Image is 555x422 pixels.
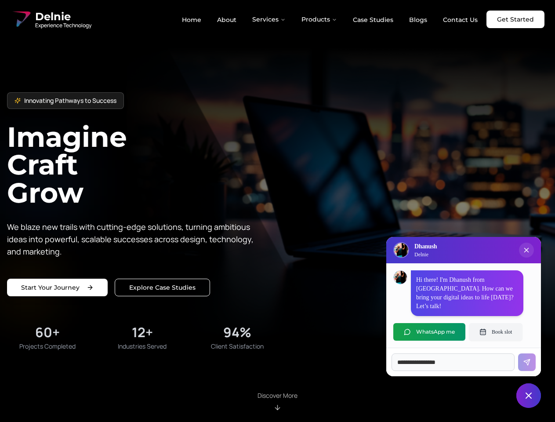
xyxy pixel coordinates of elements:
button: Close chat popup [519,243,534,258]
div: Scroll to About section [258,391,297,411]
span: Projects Completed [19,342,76,351]
span: Experience Technology [35,22,91,29]
span: Industries Served [118,342,167,351]
button: Close chat [516,383,541,408]
span: Client Satisfaction [211,342,264,351]
h1: Imagine Craft Grow [7,123,278,206]
p: Delnie [414,251,437,258]
span: Delnie [35,10,91,24]
button: Services [245,11,293,28]
button: Products [294,11,344,28]
div: 60+ [35,324,60,340]
a: Contact Us [436,12,485,27]
a: Get Started [486,11,544,28]
p: We blaze new trails with cutting-edge solutions, turning ambitious ideas into powerful, scalable ... [7,221,260,258]
p: Hi there! I'm Dhanush from [GEOGRAPHIC_DATA]. How can we bring your digital ideas to life [DATE]?... [416,276,518,311]
button: Book slot [469,323,522,341]
button: WhatsApp me [393,323,465,341]
a: Delnie Logo Full [11,9,91,30]
a: About [210,12,243,27]
a: Case Studies [346,12,400,27]
div: 94% [223,324,251,340]
img: Dhanush [394,271,407,284]
img: Delnie Logo [11,9,32,30]
div: 12+ [132,324,153,340]
span: Innovating Pathways to Success [24,96,116,105]
a: Home [175,12,208,27]
a: Blogs [402,12,434,27]
p: Discover More [258,391,297,400]
a: Explore our solutions [115,279,210,296]
h3: Dhanush [414,242,437,251]
nav: Main [175,11,485,28]
img: Delnie Logo [394,243,408,257]
a: Start your project with us [7,279,108,296]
